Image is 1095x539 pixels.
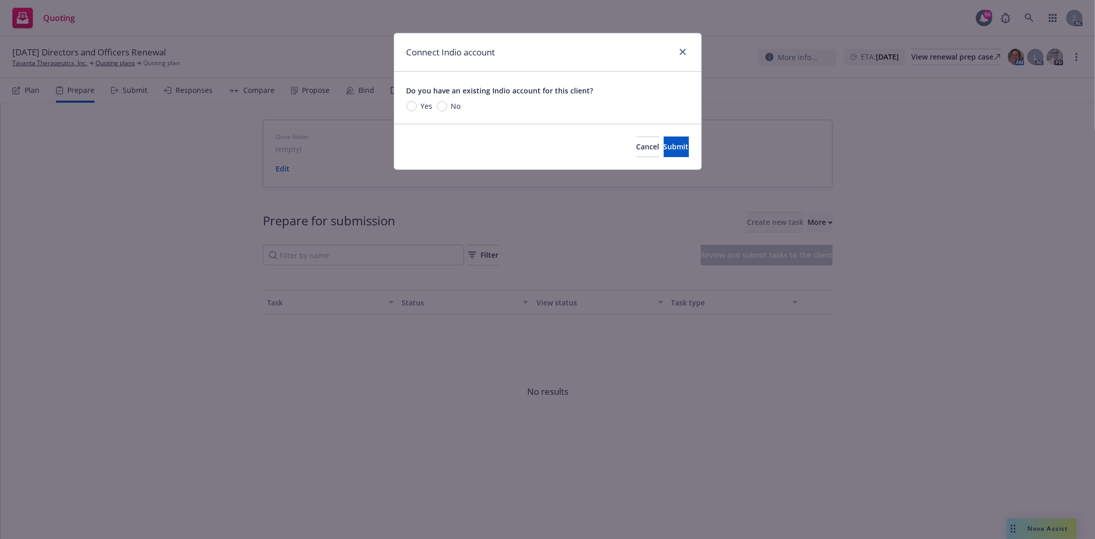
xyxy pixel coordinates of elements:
[437,101,447,111] input: No
[451,101,461,111] span: No
[407,46,495,59] h1: Connect Indio account
[407,101,417,111] input: Yes
[637,142,660,151] span: Cancel
[664,137,689,157] button: Submit
[421,101,433,111] span: Yes
[664,142,689,151] span: Submit
[637,137,660,157] button: Cancel
[677,46,689,58] a: close
[407,86,593,95] span: Do you have an existing Indio account for this client?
